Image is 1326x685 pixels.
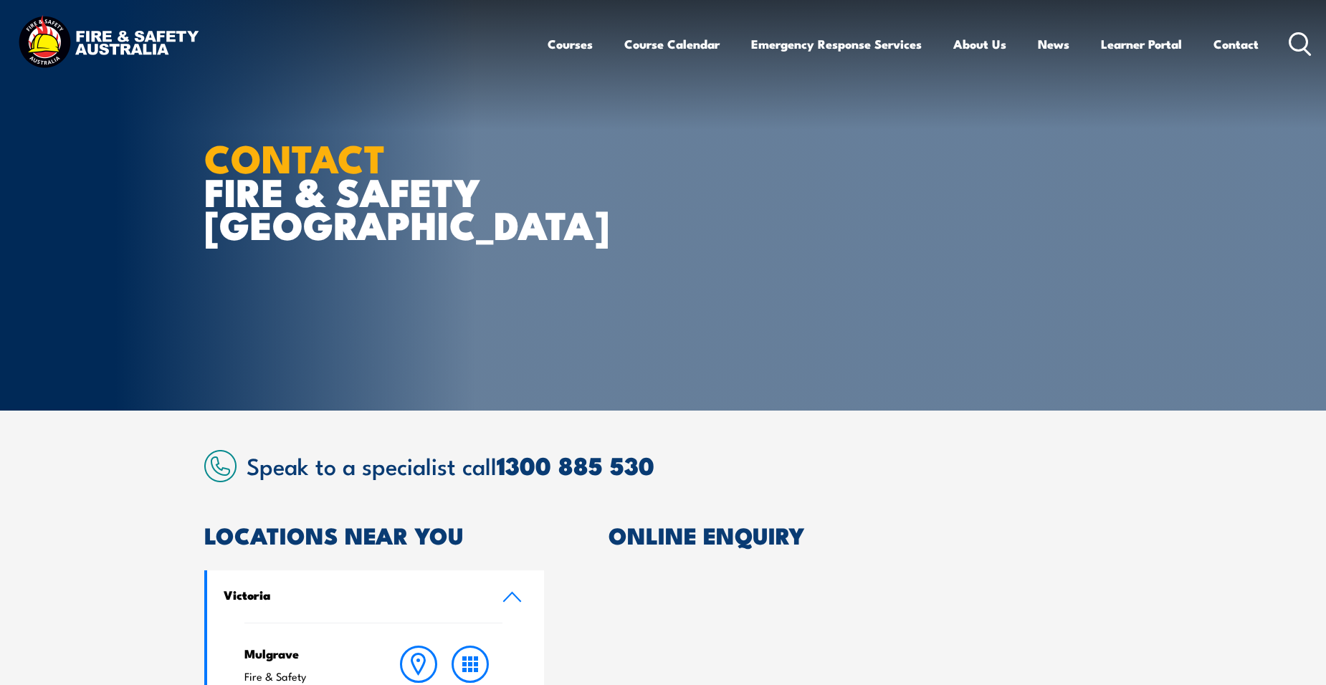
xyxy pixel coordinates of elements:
[204,127,386,186] strong: CONTACT
[244,646,364,661] h4: Mulgrave
[624,25,720,63] a: Course Calendar
[1213,25,1259,63] a: Contact
[609,524,1122,545] h2: ONLINE ENQUIRY
[224,587,480,603] h4: Victoria
[751,25,922,63] a: Emergency Response Services
[548,25,593,63] a: Courses
[1101,25,1182,63] a: Learner Portal
[247,452,1122,478] h2: Speak to a specialist call
[204,524,544,545] h2: LOCATIONS NEAR YOU
[953,25,1006,63] a: About Us
[1038,25,1069,63] a: News
[497,446,654,484] a: 1300 885 530
[207,570,544,623] a: Victoria
[204,140,558,241] h1: FIRE & SAFETY [GEOGRAPHIC_DATA]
